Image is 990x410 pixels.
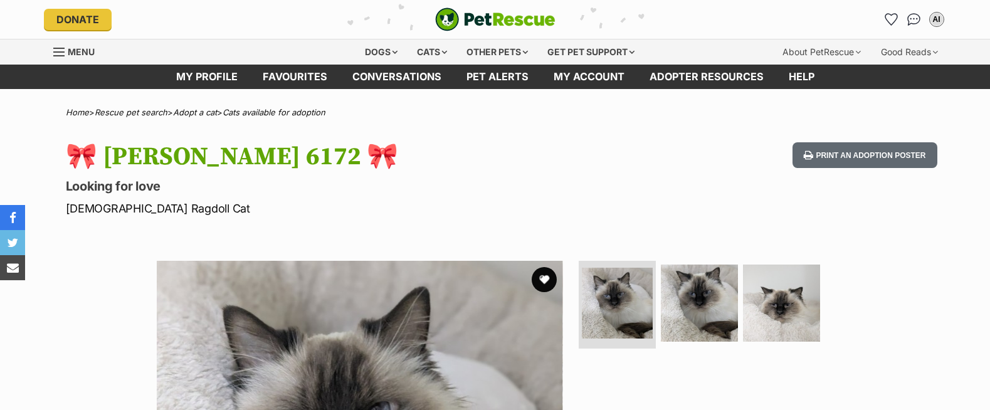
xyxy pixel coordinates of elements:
[743,265,820,342] img: Photo of 🎀 Cleo 6172 🎀
[927,9,947,29] button: My account
[66,107,89,117] a: Home
[250,65,340,89] a: Favourites
[582,268,653,339] img: Photo of 🎀 Cleo 6172 🎀
[907,13,920,26] img: chat-41dd97257d64d25036548639549fe6c8038ab92f7586957e7f3b1b290dea8141.svg
[53,39,103,62] a: Menu
[340,65,454,89] a: conversations
[872,39,947,65] div: Good Reads
[776,65,827,89] a: Help
[66,177,596,195] p: Looking for love
[34,108,956,117] div: > > >
[454,65,541,89] a: Pet alerts
[882,9,947,29] ul: Account quick links
[793,142,937,168] button: Print an adoption poster
[356,39,406,65] div: Dogs
[882,9,902,29] a: Favourites
[930,13,943,26] div: AI
[541,65,637,89] a: My account
[435,8,556,31] img: logo-cat-932fe2b9b8326f06289b0f2fb663e598f794de774fb13d1741a6617ecf9a85b4.svg
[904,9,924,29] a: Conversations
[66,142,596,171] h1: 🎀 [PERSON_NAME] 6172 🎀
[435,8,556,31] a: PetRescue
[774,39,870,65] div: About PetRescue
[637,65,776,89] a: Adopter resources
[66,200,596,217] p: [DEMOGRAPHIC_DATA] Ragdoll Cat
[532,267,557,292] button: favourite
[95,107,167,117] a: Rescue pet search
[458,39,537,65] div: Other pets
[408,39,456,65] div: Cats
[164,65,250,89] a: My profile
[223,107,325,117] a: Cats available for adoption
[44,9,112,30] a: Donate
[661,265,738,342] img: Photo of 🎀 Cleo 6172 🎀
[173,107,217,117] a: Adopt a cat
[68,46,95,57] span: Menu
[539,39,643,65] div: Get pet support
